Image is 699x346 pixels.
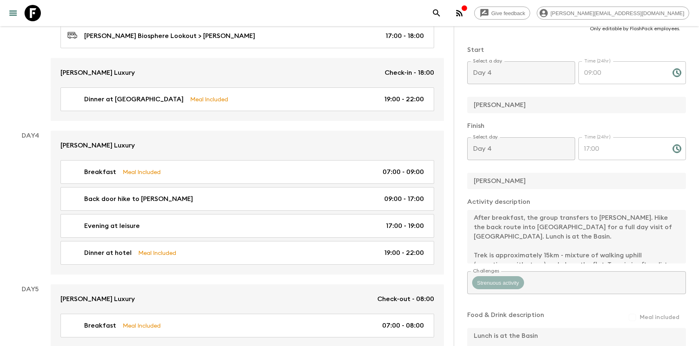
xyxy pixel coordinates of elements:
a: Give feedback [474,7,530,20]
span: Meal included [640,313,679,321]
p: Day 4 [10,131,51,141]
button: search adventures [428,5,445,21]
a: [PERSON_NAME] Luxury [51,131,444,160]
label: Select a day [473,58,502,65]
p: Food & Drink description [467,310,544,325]
p: 07:00 - 09:00 [383,167,424,177]
p: Back door hike to [PERSON_NAME] [84,194,193,204]
p: 17:00 - 19:00 [386,221,424,231]
p: Activity description [467,197,686,207]
label: Time (24hr) [584,58,611,65]
p: Breakfast [84,167,116,177]
label: Select day [473,134,498,141]
a: [PERSON_NAME] LuxuryCheck-out - 08:00 [51,284,444,314]
p: Meal Included [123,167,161,176]
input: hh:mm [578,137,666,160]
label: Time (24hr) [584,134,611,141]
p: Check-out - 08:00 [377,294,434,304]
div: [PERSON_NAME][EMAIL_ADDRESS][DOMAIN_NAME] [537,7,689,20]
a: Back door hike to [PERSON_NAME]09:00 - 17:00 [60,187,434,211]
label: Challenges [473,268,499,275]
input: hh:mm [578,61,666,84]
button: menu [5,5,21,21]
p: Dinner at [GEOGRAPHIC_DATA] [84,94,184,104]
p: Finish [467,121,686,131]
a: [PERSON_NAME] Biosphere Lookout > [PERSON_NAME]17:00 - 18:00 [60,23,434,48]
p: Day 5 [10,284,51,294]
span: Give feedback [487,10,530,16]
p: Evening at leisure [84,221,140,231]
p: 07:00 - 08:00 [382,321,424,330]
a: Dinner at [GEOGRAPHIC_DATA]Meal Included19:00 - 22:00 [60,87,434,111]
p: Meal Included [123,321,161,330]
p: 19:00 - 22:00 [384,248,424,258]
p: [PERSON_NAME] Luxury [60,141,135,150]
p: 17:00 - 18:00 [385,31,424,41]
a: [PERSON_NAME] LuxuryCheck-in - 18:00 [51,58,444,87]
p: 09:00 - 17:00 [384,194,424,204]
textarea: After breakfast, the group transfers to [PERSON_NAME]. Hike the back route into [GEOGRAPHIC_DATA]... [467,210,679,263]
p: Check-in - 18:00 [385,68,434,78]
span: [PERSON_NAME][EMAIL_ADDRESS][DOMAIN_NAME] [546,10,689,16]
p: Meal Included [190,95,228,104]
p: [PERSON_NAME] Luxury [60,294,135,304]
p: Dinner at hotel [84,248,132,258]
a: BreakfastMeal Included07:00 - 08:00 [60,314,434,337]
p: Start [467,45,686,55]
a: BreakfastMeal Included07:00 - 09:00 [60,160,434,184]
p: Meal Included [138,248,176,257]
p: 19:00 - 22:00 [384,94,424,104]
p: [PERSON_NAME] Luxury [60,68,135,78]
a: Evening at leisure17:00 - 19:00 [60,214,434,238]
a: Dinner at hotelMeal Included19:00 - 22:00 [60,241,434,265]
p: Only editable by FlashPack employees. [473,25,680,32]
p: [PERSON_NAME] Biosphere Lookout > [PERSON_NAME] [84,31,255,41]
p: Breakfast [84,321,116,330]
